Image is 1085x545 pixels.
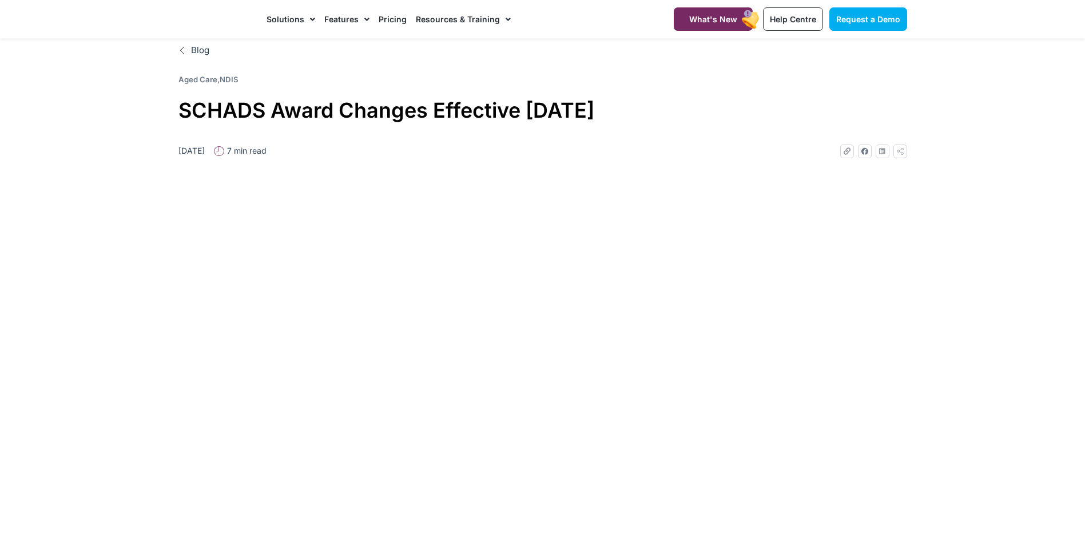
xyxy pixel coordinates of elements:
a: NDIS [220,75,239,84]
a: Blog [178,44,907,57]
span: What's New [689,14,737,24]
a: What's New [674,7,753,31]
time: [DATE] [178,146,205,155]
a: Aged Care [178,75,217,84]
span: 7 min read [224,145,267,157]
a: Request a Demo [829,7,907,31]
h1: SCHADS Award Changes Effective [DATE] [178,94,907,127]
span: Help Centre [770,14,816,24]
span: , [178,75,239,84]
img: CareMaster Logo [178,11,256,28]
span: Blog [188,44,209,57]
span: Request a Demo [836,14,900,24]
a: Help Centre [763,7,823,31]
